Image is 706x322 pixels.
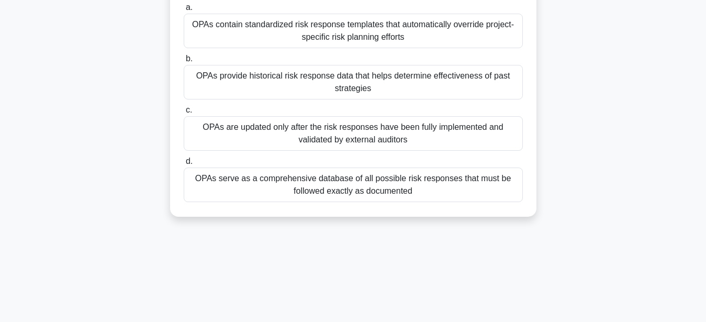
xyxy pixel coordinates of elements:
div: OPAs serve as a comprehensive database of all possible risk responses that must be followed exact... [184,168,523,202]
span: c. [186,105,192,114]
div: OPAs are updated only after the risk responses have been fully implemented and validated by exter... [184,116,523,151]
span: d. [186,157,193,165]
div: OPAs contain standardized risk response templates that automatically override project-specific ri... [184,14,523,48]
span: b. [186,54,193,63]
div: OPAs provide historical risk response data that helps determine effectiveness of past strategies [184,65,523,99]
span: a. [186,3,193,12]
